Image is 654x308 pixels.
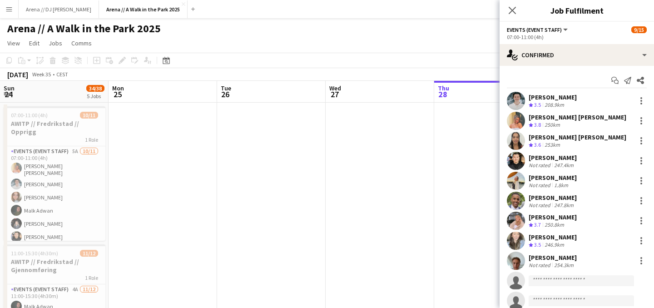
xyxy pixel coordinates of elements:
[507,26,562,33] span: Events (Event Staff)
[436,89,449,99] span: 28
[45,37,66,49] a: Jobs
[529,93,577,101] div: [PERSON_NAME]
[49,39,62,47] span: Jobs
[529,233,577,241] div: [PERSON_NAME]
[85,274,98,281] span: 1 Role
[112,84,124,92] span: Mon
[534,101,541,108] span: 3.5
[543,241,566,249] div: 246.9km
[529,253,577,262] div: [PERSON_NAME]
[4,258,105,274] h3: AWITP // Fredrikstad // Gjennomføring
[86,85,104,92] span: 34/38
[29,39,40,47] span: Edit
[4,106,105,241] app-job-card: 07:00-11:00 (4h)10/11AWITP // Fredrikstad // Opprigg1 RoleEvents (Event Staff)5A10/1107:00-11:00 ...
[2,89,15,99] span: 24
[507,34,647,40] div: 07:00-11:00 (4h)
[543,121,562,129] div: 250km
[507,26,569,33] button: Events (Event Staff)
[529,133,626,141] div: [PERSON_NAME] [PERSON_NAME]
[11,112,48,119] span: 07:00-11:00 (4h)
[529,213,577,221] div: [PERSON_NAME]
[543,221,566,229] div: 250.8km
[111,89,124,99] span: 25
[529,202,552,209] div: Not rated
[438,84,449,92] span: Thu
[11,250,58,257] span: 11:00-15:30 (4h30m)
[7,22,161,35] h1: Arena // A Walk in the Park 2025
[56,71,68,78] div: CEST
[7,70,28,79] div: [DATE]
[534,241,541,248] span: 3.5
[529,182,552,189] div: Not rated
[329,84,341,92] span: Wed
[543,141,562,149] div: 253km
[68,37,95,49] a: Comms
[4,119,105,136] h3: AWITP // Fredrikstad // Opprigg
[4,84,15,92] span: Sun
[19,0,99,18] button: Arena // DJ [PERSON_NAME]
[529,154,577,162] div: [PERSON_NAME]
[500,5,654,16] h3: Job Fulfilment
[552,262,575,268] div: 254.3km
[534,141,541,148] span: 3.6
[80,112,98,119] span: 10/11
[30,71,53,78] span: Week 35
[500,44,654,66] div: Confirmed
[85,136,98,143] span: 1 Role
[219,89,231,99] span: 26
[552,162,575,169] div: 247.4km
[99,0,188,18] button: Arena // A Walk in the Park 2025
[543,101,566,109] div: 208.9km
[534,121,541,128] span: 3.8
[80,250,98,257] span: 11/12
[529,262,552,268] div: Not rated
[552,182,570,189] div: 1.8km
[25,37,43,49] a: Edit
[71,39,92,47] span: Comms
[87,93,104,99] div: 5 Jobs
[631,26,647,33] span: 9/15
[328,89,341,99] span: 27
[534,221,541,228] span: 3.7
[4,37,24,49] a: View
[221,84,231,92] span: Tue
[529,113,626,121] div: [PERSON_NAME] [PERSON_NAME]
[529,194,577,202] div: [PERSON_NAME]
[529,174,577,182] div: [PERSON_NAME]
[7,39,20,47] span: View
[552,202,575,209] div: 247.8km
[529,162,552,169] div: Not rated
